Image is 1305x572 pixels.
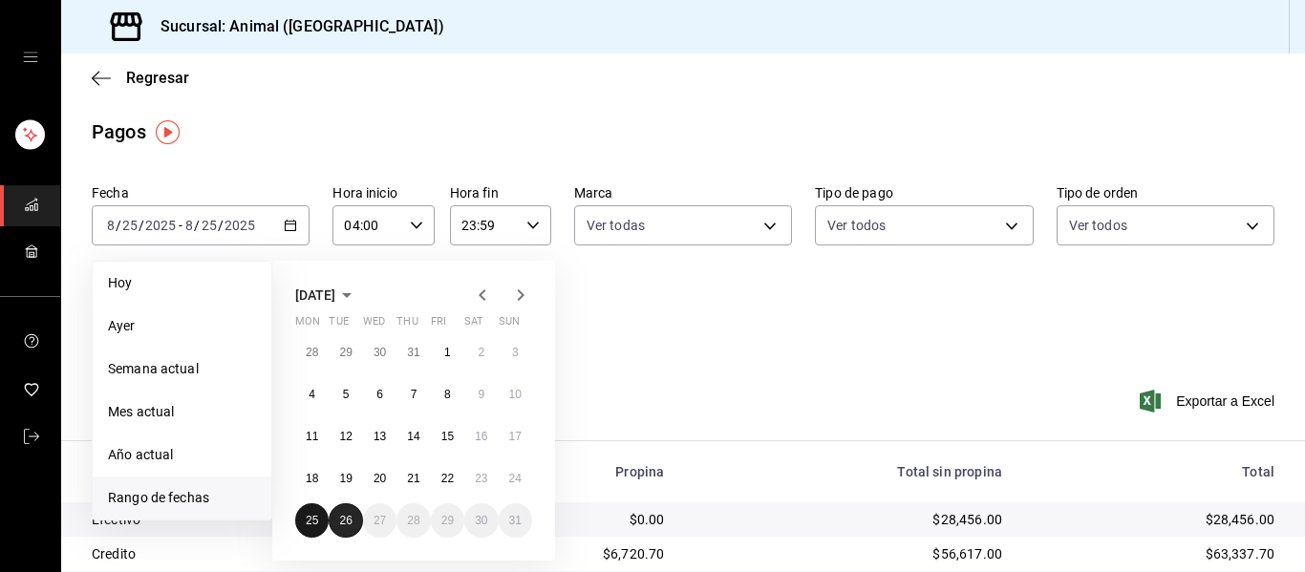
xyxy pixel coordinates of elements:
[343,388,350,401] abbr: August 5, 2025
[509,514,522,527] abbr: August 31, 2025
[295,315,320,335] abbr: Monday
[339,346,352,359] abbr: July 29, 2025
[464,461,498,496] button: August 23, 2025
[475,430,487,443] abbr: August 16, 2025
[509,472,522,485] abbr: August 24, 2025
[464,377,498,412] button: August 9, 2025
[329,315,348,335] abbr: Tuesday
[145,15,444,38] h3: Sucursal: Animal ([GEOGRAPHIC_DATA])
[306,430,318,443] abbr: August 11, 2025
[411,388,417,401] abbr: August 7, 2025
[509,430,522,443] abbr: August 17, 2025
[339,430,352,443] abbr: August 12, 2025
[108,402,256,422] span: Mes actual
[92,117,146,146] div: Pagos
[431,503,464,538] button: August 29, 2025
[295,284,358,307] button: [DATE]
[509,388,522,401] abbr: August 10, 2025
[92,69,189,87] button: Regresar
[396,419,430,454] button: August 14, 2025
[1033,544,1274,563] div: $63,337.70
[478,346,484,359] abbr: August 2, 2025
[396,503,430,538] button: August 28, 2025
[108,273,256,293] span: Hoy
[363,377,396,412] button: August 6, 2025
[441,430,454,443] abbr: August 15, 2025
[329,461,362,496] button: August 19, 2025
[431,461,464,496] button: August 22, 2025
[695,544,1002,563] div: $56,617.00
[116,218,121,233] span: /
[464,315,483,335] abbr: Saturday
[827,216,886,235] span: Ver todos
[464,335,498,370] button: August 2, 2025
[374,346,386,359] abbr: July 30, 2025
[1057,186,1274,200] label: Tipo de orden
[374,472,386,485] abbr: August 20, 2025
[407,430,419,443] abbr: August 14, 2025
[444,346,451,359] abbr: August 1, 2025
[92,186,310,200] label: Fecha
[306,514,318,527] abbr: August 25, 2025
[396,315,417,335] abbr: Thursday
[376,388,383,401] abbr: August 6, 2025
[431,377,464,412] button: August 8, 2025
[363,335,396,370] button: July 30, 2025
[363,461,396,496] button: August 20, 2025
[309,388,315,401] abbr: August 4, 2025
[329,377,362,412] button: August 5, 2025
[295,377,329,412] button: August 4, 2025
[329,335,362,370] button: July 29, 2025
[1069,216,1127,235] span: Ver todos
[475,472,487,485] abbr: August 23, 2025
[106,218,116,233] input: --
[695,510,1002,529] div: $28,456.00
[499,315,520,335] abbr: Sunday
[92,544,435,563] div: Credito
[374,514,386,527] abbr: August 27, 2025
[295,419,329,454] button: August 11, 2025
[121,218,139,233] input: --
[464,419,498,454] button: August 16, 2025
[587,216,645,235] span: Ver todas
[478,388,484,401] abbr: August 9, 2025
[218,218,224,233] span: /
[332,186,434,200] label: Hora inicio
[1033,464,1274,479] div: Total
[441,514,454,527] abbr: August 29, 2025
[396,461,430,496] button: August 21, 2025
[499,335,532,370] button: August 3, 2025
[329,503,362,538] button: August 26, 2025
[295,461,329,496] button: August 18, 2025
[407,346,419,359] abbr: July 31, 2025
[363,315,385,335] abbr: Wednesday
[431,315,446,335] abbr: Friday
[499,419,532,454] button: August 17, 2025
[194,218,200,233] span: /
[126,69,189,87] span: Regresar
[108,488,256,508] span: Rango de fechas
[815,186,1033,200] label: Tipo de pago
[499,503,532,538] button: August 31, 2025
[139,218,144,233] span: /
[201,218,218,233] input: --
[431,419,464,454] button: August 15, 2025
[144,218,177,233] input: ----
[329,419,362,454] button: August 12, 2025
[1144,390,1274,413] button: Exportar a Excel
[306,472,318,485] abbr: August 18, 2025
[499,377,532,412] button: August 10, 2025
[295,287,335,303] span: [DATE]
[339,472,352,485] abbr: August 19, 2025
[295,335,329,370] button: July 28, 2025
[464,503,498,538] button: August 30, 2025
[156,120,180,144] img: Tooltip marker
[695,464,1002,479] div: Total sin propina
[363,503,396,538] button: August 27, 2025
[23,50,38,65] button: open drawer
[108,445,256,465] span: Año actual
[475,514,487,527] abbr: August 30, 2025
[512,346,519,359] abbr: August 3, 2025
[108,316,256,336] span: Ayer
